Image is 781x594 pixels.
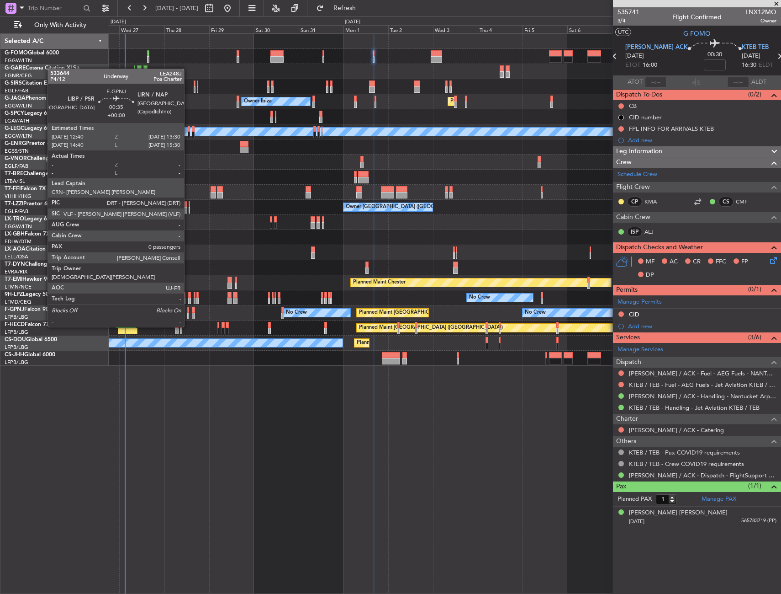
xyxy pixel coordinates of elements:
[10,18,99,32] button: Only With Activity
[5,359,28,366] a: LFPB/LBG
[617,17,639,25] span: 3/4
[345,18,360,26] div: [DATE]
[388,25,433,33] div: Tue 2
[5,57,32,64] a: EGGW/LTN
[5,337,57,342] a: CS-DOUGlobal 6500
[707,50,722,59] span: 00:30
[24,22,96,28] span: Only With Activity
[693,257,701,267] span: CR
[5,96,26,101] span: G-JAGA
[670,257,678,267] span: AC
[5,262,64,267] a: T7-DYNChallenger 604
[5,337,26,342] span: CS-DOU
[5,126,53,131] a: G-LEGCLegacy 600
[628,322,776,330] div: Add new
[629,113,662,121] div: CID number
[5,193,32,200] a: VHHH/HKG
[617,170,657,179] a: Schedule Crew
[629,369,776,377] a: [PERSON_NAME] / ACK - Fuel - AEG Fuels - NANTUCKET MEMORIAL - [PERSON_NAME] / ACK
[742,43,769,52] span: KTEB TEB
[644,228,665,236] a: ALJ
[616,242,703,253] span: Dispatch Checks and Weather
[5,277,60,282] a: T7-EMIHawker 900XP
[359,306,503,320] div: Planned Maint [GEOGRAPHIC_DATA] ([GEOGRAPHIC_DATA])
[645,77,667,88] input: --:--
[433,25,478,33] div: Wed 3
[617,298,662,307] a: Manage Permits
[736,198,756,206] a: CMF
[612,25,657,33] div: Sun 7
[617,345,663,354] a: Manage Services
[164,25,209,33] div: Thu 28
[326,5,364,11] span: Refresh
[643,61,657,70] span: 16:00
[5,352,24,358] span: CS-JHH
[716,257,726,267] span: FFC
[312,1,367,16] button: Refresh
[357,336,501,350] div: Planned Maint [GEOGRAPHIC_DATA] ([GEOGRAPHIC_DATA])
[5,307,59,312] a: F-GPNJFalcon 900EX
[616,332,640,343] span: Services
[286,306,307,320] div: No Crew
[5,314,28,321] a: LFPB/LBG
[469,291,490,305] div: No Crew
[5,141,26,146] span: G-ENRG
[525,306,546,320] div: No Crew
[5,201,23,207] span: T7-LZZI
[5,80,22,86] span: G-SIRS
[5,111,24,116] span: G-SPCY
[5,118,29,124] a: LGAV/ATH
[5,50,59,56] a: G-FOMOGlobal 6000
[759,61,773,70] span: ELDT
[741,517,776,525] span: 565783719 (PP)
[5,148,29,155] a: EGSS/STN
[629,460,744,468] a: KTEB / TEB - Crew COVID19 requirements
[629,392,776,400] a: [PERSON_NAME] / ACK - Handling - Nantucket Arpt Ops [PERSON_NAME] / ACK
[5,126,24,131] span: G-LEGC
[629,426,724,434] a: [PERSON_NAME] / ACK - Catering
[5,322,25,327] span: F-HECD
[616,90,662,100] span: Dispatch To-Dos
[28,1,80,15] input: Trip Number
[629,449,740,456] a: KTEB / TEB - Pax COVID19 requirements
[5,223,32,230] a: EGGW/LTN
[119,25,164,33] div: Wed 27
[745,7,776,17] span: LNX12MO
[617,7,639,17] span: 535741
[5,80,57,86] a: G-SIRSCitation Excel
[244,95,272,108] div: Owner Ibiza
[5,72,32,79] a: EGNR/CEG
[155,4,198,12] span: [DATE] - [DATE]
[628,136,776,144] div: Add new
[5,292,23,297] span: 9H-LPZ
[748,284,761,294] span: (0/1)
[5,277,22,282] span: T7-EMI
[627,227,642,237] div: ISP
[629,102,637,110] div: CB
[629,310,639,318] div: CID
[5,231,25,237] span: LX-GBH
[5,216,53,222] a: LX-TROLegacy 650
[616,436,636,447] span: Others
[5,156,66,161] a: G-VNORChallenger 650
[646,257,654,267] span: MF
[751,78,766,87] span: ALDT
[5,352,55,358] a: CS-JHHGlobal 6000
[742,61,756,70] span: 16:30
[5,329,28,336] a: LFPB/LBG
[359,321,503,335] div: Planned Maint [GEOGRAPHIC_DATA] ([GEOGRAPHIC_DATA])
[5,216,24,222] span: LX-TRO
[5,102,32,109] a: EGGW/LTN
[615,28,631,36] button: UTC
[5,50,28,56] span: G-FOMO
[5,96,58,101] a: G-JAGAPhenom 300
[625,61,640,70] span: ETOT
[5,299,31,305] a: LFMD/CEQ
[718,197,734,207] div: CS
[628,78,643,87] span: ATOT
[5,65,80,71] a: G-GARECessna Citation XLS+
[5,171,23,177] span: T7-BRE
[616,212,650,223] span: Cabin Crew
[5,262,25,267] span: T7-DYN
[5,65,26,71] span: G-GARE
